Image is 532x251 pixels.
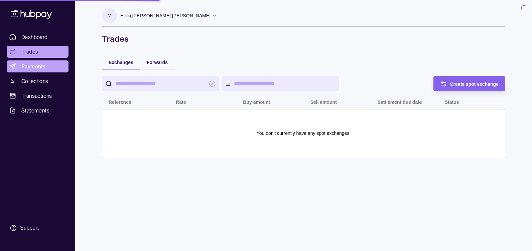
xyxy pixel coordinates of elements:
[21,77,48,85] span: Collections
[21,92,52,100] span: Transactions
[7,104,69,116] a: Statements
[450,81,499,87] span: Create spot exchange
[243,99,270,105] p: Buy amount
[7,46,69,58] a: Trades
[108,12,112,19] p: M
[21,33,48,41] span: Dashboard
[109,60,133,65] span: Exchanges
[115,76,206,91] input: search
[7,75,69,87] a: Collections
[310,99,337,105] p: Sell amount
[378,99,422,105] p: Settlement due date
[21,62,45,70] span: Payments
[7,221,69,235] a: Support
[445,99,459,105] p: Status
[257,130,351,137] p: You don't currently have any spot exchanges.
[147,60,168,65] span: Forwards
[109,99,131,105] p: Reference
[102,33,505,44] h1: Trades
[21,48,38,56] span: Trades
[21,106,49,114] span: Statements
[7,60,69,72] a: Payments
[433,76,506,91] button: Create spot exchange
[176,99,186,105] p: Rate
[120,12,211,19] p: Hello, [PERSON_NAME] [PERSON_NAME]
[7,31,69,43] a: Dashboard
[7,90,69,102] a: Transactions
[20,224,39,232] div: Support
